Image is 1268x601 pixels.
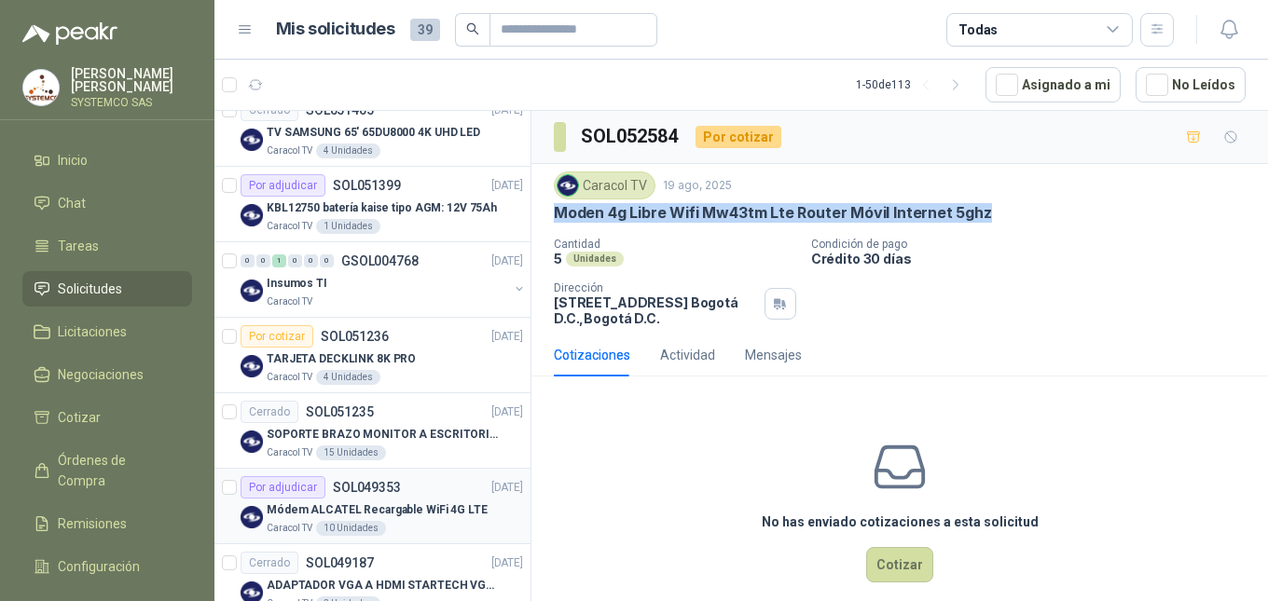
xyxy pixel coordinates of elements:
[320,254,334,267] div: 0
[267,501,488,519] p: Módem ALCATEL Recargable WiFi 4G LTE
[316,445,386,460] div: 15 Unidades
[58,321,127,342] span: Licitaciones
[214,469,531,544] a: Por adjudicarSOL049353[DATE] Company LogoMódem ALCATEL Recargable WiFi 4G LTECaracol TV10 Unidades
[958,20,998,40] div: Todas
[58,556,140,577] span: Configuración
[267,445,312,460] p: Caracol TV
[22,443,192,499] a: Órdenes de Compra
[241,250,527,309] a: 0 0 1 0 0 0 GSOL004768[DATE] Company LogoInsumos TICaracol TV
[491,253,523,270] p: [DATE]
[660,345,715,365] div: Actividad
[241,129,263,151] img: Company Logo
[316,521,386,536] div: 10 Unidades
[267,143,312,158] p: Caracol TV
[558,175,578,196] img: Company Logo
[241,204,263,226] img: Company Logo
[762,512,1039,532] h3: No has enviado cotizaciones a esta solicitud
[71,97,192,108] p: SYSTEMCO SAS
[410,19,440,41] span: 39
[241,254,255,267] div: 0
[22,185,192,221] a: Chat
[581,122,681,151] h3: SOL052584
[241,325,313,348] div: Por cotizar
[22,357,192,392] a: Negociaciones
[566,252,624,266] div: Unidades
[267,350,416,368] p: TARJETA DECKLINK 8K PRO
[267,219,312,234] p: Caracol TV
[663,177,732,195] p: 19 ago, 2025
[22,228,192,264] a: Tareas
[267,199,497,217] p: KBL12750 batería kaise tipo AGM: 12V 75Ah
[256,254,270,267] div: 0
[267,577,499,594] p: ADAPTADOR VGA A HDMI STARTECH VGA2HDU. TIENE QUE SER LA MARCA DEL ENLACE ADJUNTO
[491,403,523,421] p: [DATE]
[491,479,523,497] p: [DATE]
[267,294,312,309] p: Caracol TV
[241,476,325,499] div: Por adjudicar
[745,345,802,365] div: Mensajes
[22,506,192,541] a: Remisiones
[856,70,971,100] div: 1 - 50 de 113
[267,275,327,293] p: Insumos TI
[316,143,380,158] div: 4 Unidades
[466,22,479,35] span: search
[58,364,144,385] span: Negociaciones
[23,70,59,105] img: Company Logo
[554,238,796,251] p: Cantidad
[306,556,374,569] p: SOL049187
[22,271,192,307] a: Solicitudes
[333,481,401,494] p: SOL049353
[306,103,374,116] p: SOL051405
[241,430,263,453] img: Company Logo
[1136,67,1246,102] button: No Leídos
[214,167,531,242] a: Por adjudicarSOL051399[DATE] Company LogoKBL12750 batería kaise tipo AGM: 12V 75AhCaracol TV1 Uni...
[214,393,531,469] a: CerradoSOL051235[DATE] Company LogoSOPORTE BRAZO MONITOR A ESCRITORIO NBF80Caracol TV15 Unidades
[491,328,523,346] p: [DATE]
[811,251,1261,266] p: Crédito 30 días
[316,219,380,234] div: 1 Unidades
[58,150,88,171] span: Inicio
[491,554,523,572] p: [DATE]
[267,521,312,536] p: Caracol TV
[241,355,263,377] img: Company Logo
[214,318,531,393] a: Por cotizarSOL051236[DATE] Company LogoTARJETA DECKLINK 8K PROCaracol TV4 Unidades
[22,400,192,435] a: Cotizar
[811,238,1261,251] p: Condición de pago
[267,370,312,385] p: Caracol TV
[58,193,86,213] span: Chat
[58,236,99,256] span: Tareas
[866,547,933,582] button: Cotizar
[58,513,127,534] span: Remisiones
[241,401,298,423] div: Cerrado
[554,281,757,294] p: Dirección
[554,203,992,223] p: Moden 4g Libre Wifi Mw43tm Lte Router Móvil Internet 5ghz
[241,280,263,302] img: Company Logo
[22,22,117,45] img: Logo peakr
[316,370,380,385] div: 4 Unidades
[241,506,263,528] img: Company Logo
[985,67,1121,102] button: Asignado a mi
[22,314,192,349] a: Licitaciones
[58,407,101,428] span: Cotizar
[554,345,630,365] div: Cotizaciones
[554,251,562,266] p: 5
[22,143,192,178] a: Inicio
[241,174,325,197] div: Por adjudicar
[267,426,499,444] p: SOPORTE BRAZO MONITOR A ESCRITORIO NBF80
[333,179,401,192] p: SOL051399
[341,254,419,267] p: GSOL004768
[267,124,480,142] p: TV SAMSUNG 65' 65DU8000 4K UHD LED
[276,16,395,43] h1: Mis solicitudes
[288,254,302,267] div: 0
[696,126,781,148] div: Por cotizar
[58,279,122,299] span: Solicitudes
[58,450,174,491] span: Órdenes de Compra
[214,91,531,167] a: CerradoSOL051405[DATE] Company LogoTV SAMSUNG 65' 65DU8000 4K UHD LEDCaracol TV4 Unidades
[22,549,192,584] a: Configuración
[306,405,374,418] p: SOL051235
[554,171,655,199] div: Caracol TV
[272,254,286,267] div: 1
[71,67,192,93] p: [PERSON_NAME] [PERSON_NAME]
[241,552,298,574] div: Cerrado
[321,330,389,343] p: SOL051236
